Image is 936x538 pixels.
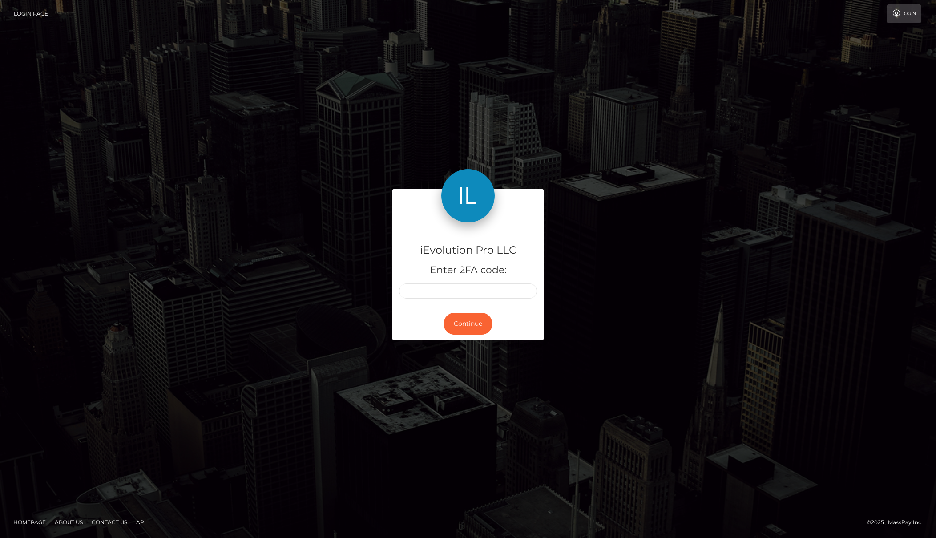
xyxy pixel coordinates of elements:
[444,313,492,335] button: Continue
[51,515,86,529] a: About Us
[887,4,921,23] a: Login
[399,263,537,277] h5: Enter 2FA code:
[14,4,48,23] a: Login Page
[133,515,149,529] a: API
[399,243,537,258] h4: iEvolution Pro LLC
[441,169,495,222] img: iEvolution Pro LLC
[867,518,929,527] div: © 2025 , MassPay Inc.
[88,515,131,529] a: Contact Us
[10,515,49,529] a: Homepage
